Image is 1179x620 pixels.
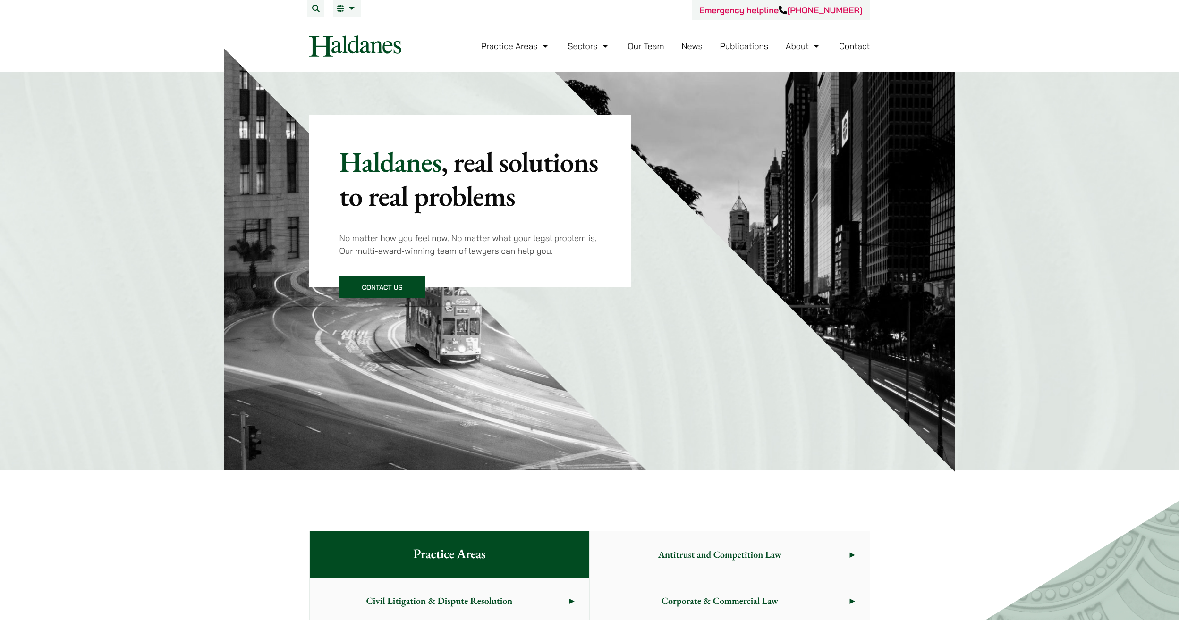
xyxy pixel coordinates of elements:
[720,41,769,51] a: Publications
[337,5,357,12] a: EN
[699,5,862,16] a: Emergency helpline[PHONE_NUMBER]
[786,41,822,51] a: About
[339,145,602,213] p: Haldanes
[339,232,602,257] p: No matter how you feel now. No matter what your legal problem is. Our multi-award-winning team of...
[590,531,870,578] a: Antitrust and Competition Law
[681,41,703,51] a: News
[398,531,500,578] span: Practice Areas
[839,41,870,51] a: Contact
[481,41,551,51] a: Practice Areas
[568,41,610,51] a: Sectors
[628,41,664,51] a: Our Team
[339,143,598,214] mark: , real solutions to real problems
[309,35,401,57] img: Logo of Haldanes
[339,276,425,298] a: Contact Us
[590,532,850,577] span: Antitrust and Competition Law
